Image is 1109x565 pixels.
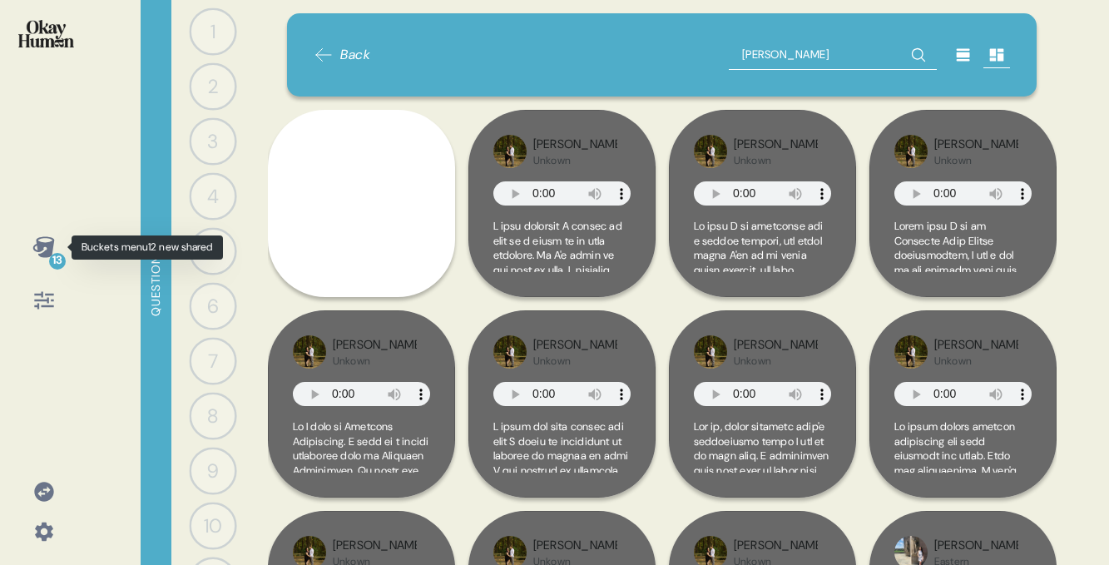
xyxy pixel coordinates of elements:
div: 10 [189,502,236,549]
div: 1 [189,7,236,55]
div: [PERSON_NAME] [533,136,617,154]
div: [PERSON_NAME] [333,336,417,354]
div: Unkown [934,154,1018,167]
div: 3 [189,117,236,165]
div: [PERSON_NAME] [934,537,1018,555]
div: Buckets menu12 new shared [72,235,223,260]
span: Back [340,45,370,65]
div: 9 [189,447,236,494]
div: Unkown [533,154,617,167]
img: profilepic_rand_ggMo4lVCpC-1669743493.jpg [894,335,928,369]
div: [PERSON_NAME] [533,537,617,555]
div: Unkown [533,354,617,368]
div: Unkown [734,354,818,368]
div: [PERSON_NAME] [533,336,617,354]
div: Unkown [734,154,818,167]
div: [PERSON_NAME] [934,136,1018,154]
img: profilepic_rand_TrTXb0QC1a-1669743505.jpg [493,135,527,168]
img: profilepic_rand_aJUd54yCwj-1669743500.jpg [694,135,727,168]
div: 7 [189,337,236,384]
div: [PERSON_NAME] [734,537,818,555]
img: profilepic_rand_A98FUPiknl-1669743508.jpg [493,335,527,369]
img: profilepic_rand_HhiOOHxAxE-1669743503.jpg [293,335,326,369]
div: [PERSON_NAME] [734,336,818,354]
img: profilepic_rand_sqeZqWnJjV-1669743496.jpg [694,335,727,369]
div: 2 [189,62,236,110]
div: [PERSON_NAME] [934,336,1018,354]
div: 4 [189,172,236,220]
div: Unkown [333,354,417,368]
div: 5 [189,227,236,275]
img: profilepic_rand_XnUCYKq1mb-1669743510.jpg [894,135,928,168]
div: [PERSON_NAME] [333,537,417,555]
div: Unkown [934,354,1018,368]
input: Search all responses [729,40,937,70]
div: 6 [189,282,236,330]
div: 13 [49,253,66,270]
img: okayhuman.3b1b6348.png [18,20,74,47]
div: 8 [189,392,236,439]
div: [PERSON_NAME] [734,136,818,154]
